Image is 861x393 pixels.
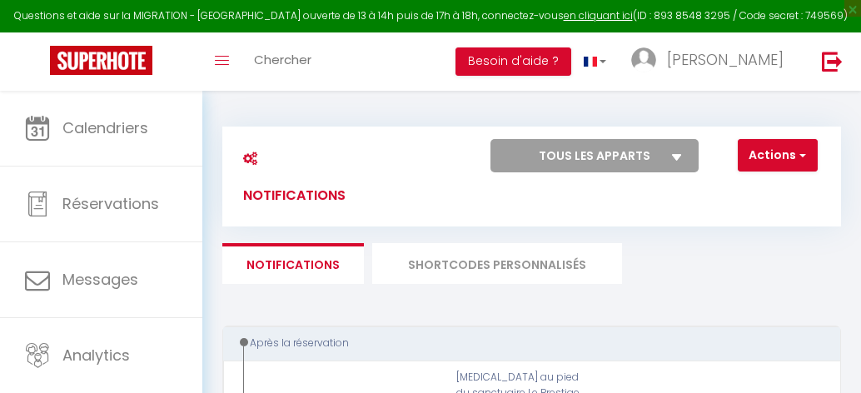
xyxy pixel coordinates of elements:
span: Analytics [62,345,130,366]
img: ... [631,47,656,72]
img: logout [822,51,843,72]
img: Super Booking [50,46,152,75]
a: Chercher [241,32,324,91]
span: Messages [62,269,138,290]
span: Calendriers [62,117,148,138]
a: ... [PERSON_NAME] [619,32,804,91]
a: en cliquant ici [564,8,633,22]
li: Notifications [222,243,364,284]
span: [PERSON_NAME] [667,49,784,70]
span: Chercher [254,51,311,68]
div: Après la réservation [238,336,814,351]
span: Réservations [62,193,159,214]
iframe: LiveChat chat widget [791,323,861,393]
button: Actions [738,139,818,172]
button: Besoin d'aide ? [455,47,571,76]
li: SHORTCODES PERSONNALISÉS [372,243,622,284]
h3: Notifications [235,139,367,214]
